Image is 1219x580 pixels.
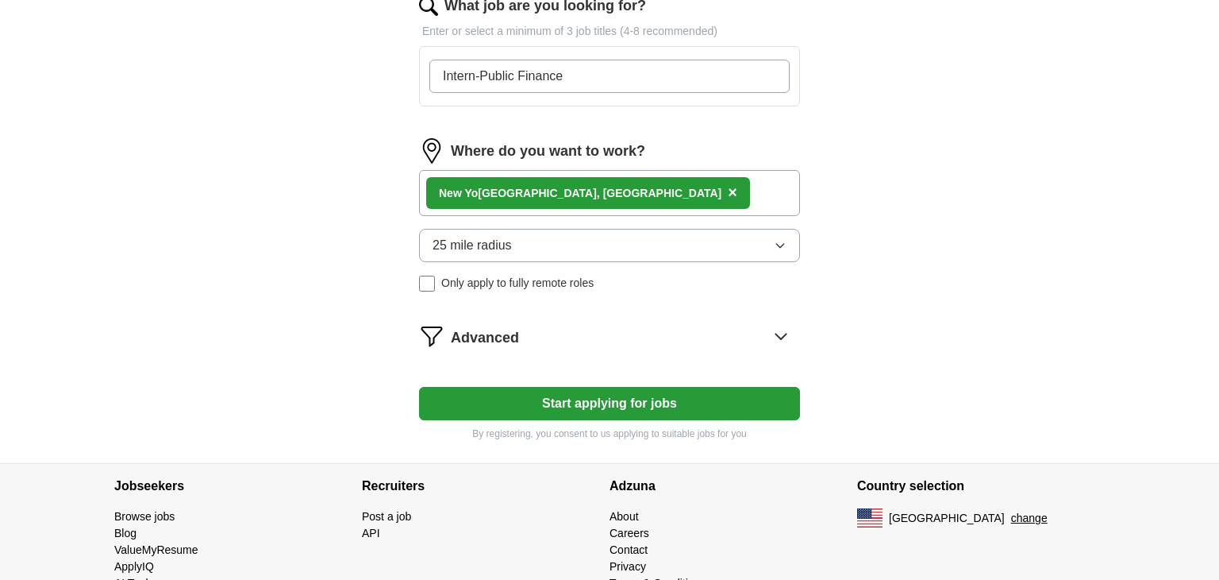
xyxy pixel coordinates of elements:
[451,141,645,162] label: Where do you want to work?
[609,560,646,573] a: Privacy
[419,23,800,40] p: Enter or select a minimum of 3 job titles (4-8 recommended)
[419,387,800,420] button: Start applying for jobs
[114,527,137,539] a: Blog
[609,543,648,556] a: Contact
[114,543,198,556] a: ValueMyResume
[419,427,800,441] p: By registering, you consent to us applying to suitable jobs for you
[439,185,721,202] div: [GEOGRAPHIC_DATA], [GEOGRAPHIC_DATA]
[429,60,790,93] input: Type a job title and press enter
[728,181,737,205] button: ×
[114,510,175,523] a: Browse jobs
[728,184,737,201] span: ×
[451,327,519,349] span: Advanced
[419,229,800,262] button: 25 mile radius
[609,510,639,523] a: About
[114,560,154,573] a: ApplyIQ
[433,236,512,255] span: 25 mile radius
[362,510,411,523] a: Post a job
[609,527,649,539] a: Careers
[439,187,478,199] strong: New Yo
[419,323,444,349] img: filter
[889,510,1005,527] span: [GEOGRAPHIC_DATA]
[441,275,594,292] span: Only apply to fully remote roles
[857,464,1105,508] h4: Country selection
[419,138,444,164] img: location.png
[419,276,435,292] input: Only apply to fully remote roles
[1011,510,1048,527] button: change
[857,508,883,528] img: US flag
[362,527,380,539] a: API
